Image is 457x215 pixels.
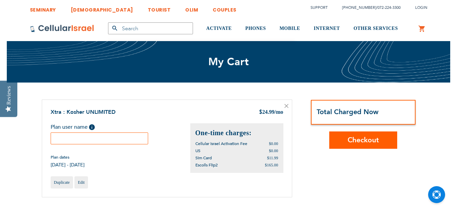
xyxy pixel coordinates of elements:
span: MOBILE [280,26,300,31]
span: Cellular Israel Activation Fee [195,141,247,146]
span: My Cart [208,55,249,69]
span: $11.99 [267,156,278,160]
a: Support [311,5,328,10]
a: [DEMOGRAPHIC_DATA] [71,2,133,14]
span: Checkout [348,135,379,145]
strong: Total Charged Now [317,107,379,117]
span: Help [89,124,95,130]
h2: One-time charges: [195,128,278,138]
span: INTERNET [314,26,340,31]
span: OTHER SERVICES [353,26,398,31]
img: Cellular Israel Logo [30,24,94,33]
span: $0.00 [269,141,278,146]
a: ACTIVATE [206,16,232,41]
span: Plan user name [51,123,88,131]
div: Reviews [6,86,12,105]
a: SEMINARY [30,2,56,14]
span: Plan dates [51,155,85,160]
span: [DATE] - [DATE] [51,162,85,168]
a: PHONES [245,16,266,41]
a: COUPLES [213,2,236,14]
a: OTHER SERVICES [353,16,398,41]
button: Checkout [329,131,397,149]
span: $ [259,109,262,117]
span: PHONES [245,26,266,31]
span: /mo [275,109,283,115]
a: Edit [74,176,88,189]
li: / [335,3,401,13]
span: Duplicate [54,180,70,185]
span: Sim Card [195,155,212,161]
a: 072-224-3300 [377,5,401,10]
span: $0.00 [269,148,278,153]
input: Search [108,22,193,34]
a: TOURIST [148,2,171,14]
a: INTERNET [314,16,340,41]
a: [PHONE_NUMBER] [342,5,376,10]
div: 24.99 [259,108,283,117]
a: OLIM [185,2,198,14]
span: US [195,148,200,154]
span: $165.00 [265,163,278,167]
span: Escolls Flip2 [195,162,218,168]
span: Login [415,5,427,10]
a: Xtra : Kosher UNLIMITED [51,108,116,116]
a: Duplicate [51,176,73,189]
span: ACTIVATE [206,26,232,31]
a: MOBILE [280,16,300,41]
span: Edit [78,180,85,185]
